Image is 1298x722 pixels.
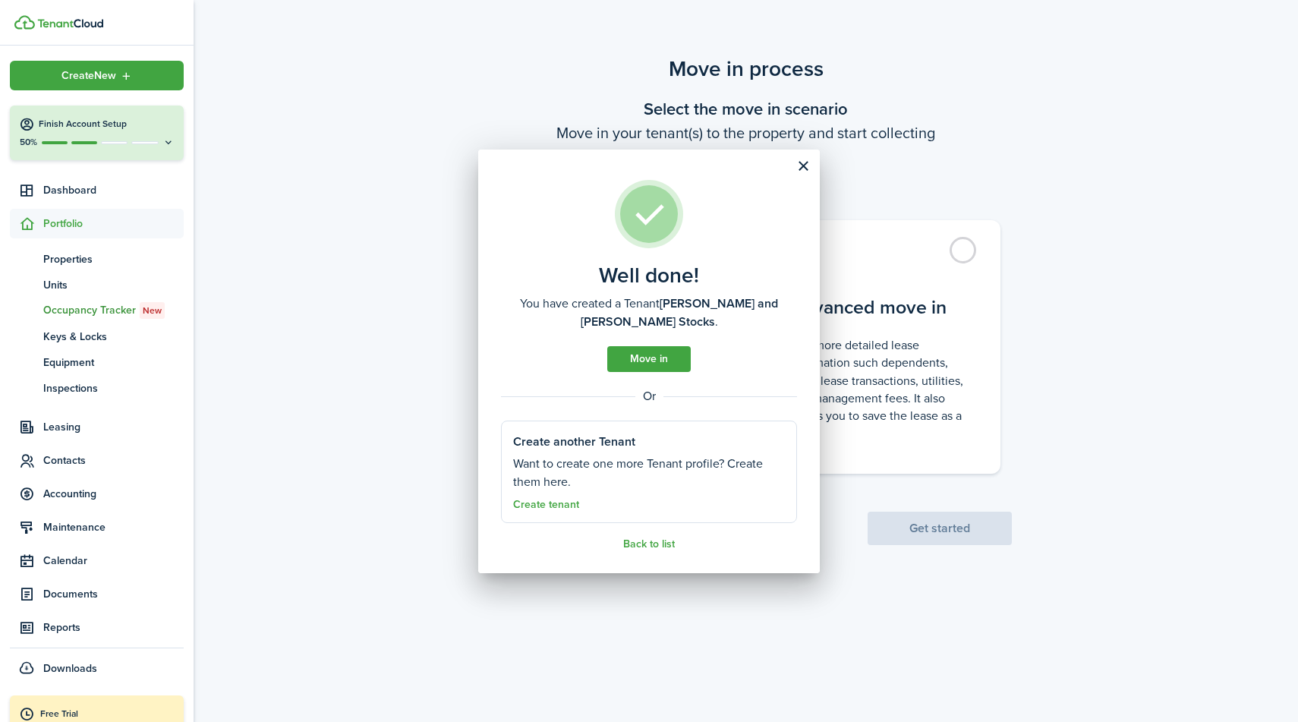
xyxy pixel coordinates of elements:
[513,433,635,451] well-done-section-title: Create another Tenant
[513,455,785,491] well-done-section-description: Want to create one more Tenant profile? Create them here.
[501,387,797,405] well-done-separator: Or
[607,346,691,372] a: Move in
[623,538,675,550] a: Back to list
[513,499,579,511] a: Create tenant
[599,263,699,288] well-done-title: Well done!
[581,295,779,330] b: [PERSON_NAME] and [PERSON_NAME] Stocks
[501,295,797,331] well-done-description: You have created a Tenant .
[790,153,816,179] button: Close modal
